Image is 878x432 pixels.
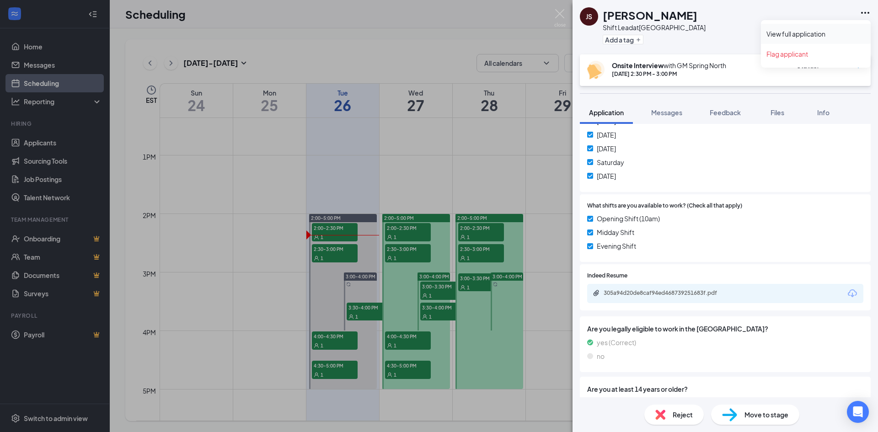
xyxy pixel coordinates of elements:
[597,144,616,154] span: [DATE]
[587,384,863,394] span: Are you at least 14 years or older?
[597,130,616,140] span: [DATE]
[847,288,858,299] svg: Download
[597,241,636,251] span: Evening Shift
[710,108,741,117] span: Feedback
[587,202,742,210] span: What shifts are you available to work? (Check all that apply)
[589,108,624,117] span: Application
[673,410,693,420] span: Reject
[612,61,726,70] div: with GM Spring North
[860,7,871,18] svg: Ellipses
[593,289,741,298] a: Paperclip305a94d20de8caf94ed468739251683f.pdf
[586,12,592,21] div: JS
[612,61,664,69] b: Onsite Interview
[597,213,660,224] span: Opening Shift (10am)
[587,324,863,334] span: Are you legally eligible to work in the [GEOGRAPHIC_DATA]?
[597,157,624,167] span: Saturday
[636,37,641,43] svg: Plus
[593,289,600,297] svg: Paperclip
[603,23,706,32] div: Shift Lead at [GEOGRAPHIC_DATA]
[651,108,682,117] span: Messages
[817,108,830,117] span: Info
[603,35,643,44] button: PlusAdd a tag
[612,70,726,78] div: [DATE] 2:30 PM - 3:00 PM
[597,337,636,347] span: yes (Correct)
[597,171,616,181] span: [DATE]
[847,401,869,423] div: Open Intercom Messenger
[771,108,784,117] span: Files
[744,410,788,420] span: Move to stage
[587,272,627,280] span: Indeed Resume
[766,29,865,38] a: View full application
[603,7,697,23] h1: [PERSON_NAME]
[597,351,605,361] span: no
[604,289,732,297] div: 305a94d20de8caf94ed468739251683f.pdf
[597,227,634,237] span: Midday Shift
